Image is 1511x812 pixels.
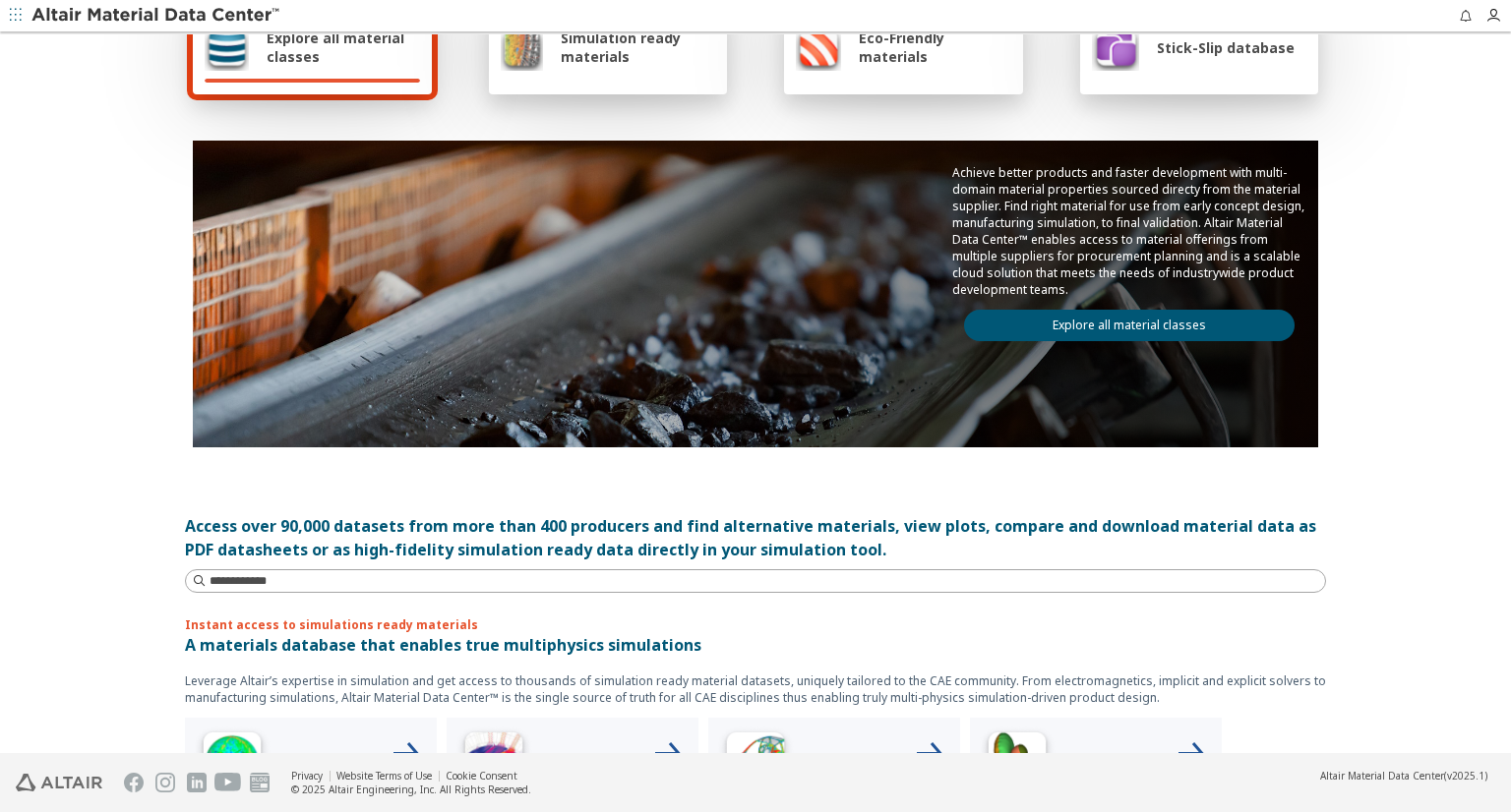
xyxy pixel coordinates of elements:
span: Altair Material Data Center [1320,769,1444,783]
img: Eco-Friendly materials [796,24,841,71]
a: Privacy [291,769,323,783]
img: Altair Material Data Center [31,6,282,26]
div: © 2025 Altair Engineering, Inc. All Rights Reserved. [291,783,531,796]
span: Explore all material classes [267,29,420,66]
img: Stick-Slip database [1092,24,1139,71]
p: Achieve better products and faster development with multi-domain material properties sourced dire... [952,164,1306,298]
p: Leverage Altair’s expertise in simulation and get access to thousands of simulation ready materia... [185,672,1326,706]
img: High Frequency Icon [193,725,272,804]
p: Instant access to simulations ready materials [185,616,1326,633]
a: Cookie Consent [446,769,517,783]
img: Low Frequency Icon [454,725,533,804]
img: Structural Analyses Icon [716,725,795,804]
img: Crash Analyses Icon [978,725,1057,804]
span: Stick-Slip database [1157,38,1295,57]
img: Explore all material classes [205,24,249,71]
a: Explore all material classes [964,310,1295,341]
a: Website Terms of Use [336,769,432,783]
span: Simulation ready materials [561,29,715,66]
span: Eco-Friendly materials [859,29,1010,66]
div: Access over 90,000 datasets from more than 400 producers and find alternative materials, view plo... [185,514,1326,561]
img: Altair Engineering [16,774,102,791]
img: Simulation ready materials [501,24,543,71]
p: A materials database that enables true multiphysics simulations [185,633,1326,657]
div: (v2025.1) [1320,769,1487,783]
